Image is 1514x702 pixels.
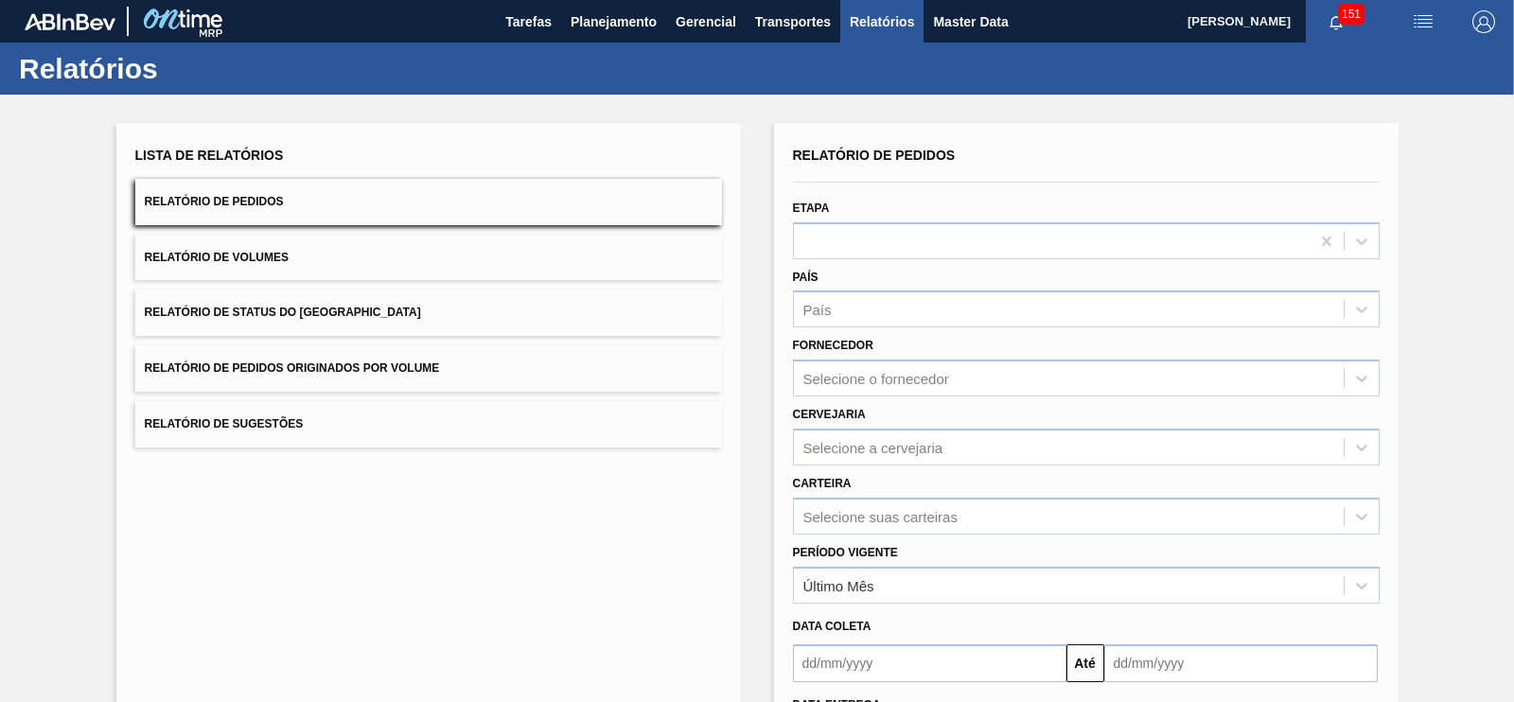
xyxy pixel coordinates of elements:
span: Transportes [755,10,831,33]
label: Fornecedor [793,339,873,352]
h1: Relatórios [19,58,355,79]
label: Período Vigente [793,546,898,559]
label: Cervejaria [793,408,866,421]
button: Relatório de Status do [GEOGRAPHIC_DATA] [135,290,722,336]
span: Master Data [933,10,1008,33]
img: userActions [1412,10,1435,33]
button: Notificações [1306,9,1366,35]
span: Relatório de Pedidos [793,148,956,163]
span: Planejamento [571,10,657,33]
div: Selecione suas carteiras [803,508,958,524]
span: Data coleta [793,620,871,633]
img: Logout [1472,10,1495,33]
span: Tarefas [505,10,552,33]
span: Relatório de Pedidos [145,195,284,208]
img: TNhmsLtSVTkK8tSr43FrP2fwEKptu5GPRR3wAAAABJRU5ErkJggg== [25,13,115,30]
span: Relatórios [850,10,914,33]
label: País [793,271,819,284]
span: 151 [1338,4,1364,25]
label: Etapa [793,202,830,215]
span: Gerencial [676,10,736,33]
div: País [803,302,832,318]
button: Até [1066,644,1104,682]
span: Relatório de Status do [GEOGRAPHIC_DATA] [145,306,421,319]
input: dd/mm/yyyy [793,644,1066,682]
span: Relatório de Pedidos Originados por Volume [145,361,440,375]
input: dd/mm/yyyy [1104,644,1378,682]
label: Carteira [793,477,852,490]
button: Relatório de Sugestões [135,401,722,448]
button: Relatório de Volumes [135,235,722,281]
span: Relatório de Volumes [145,251,289,264]
button: Relatório de Pedidos [135,179,722,225]
div: Selecione o fornecedor [803,371,949,387]
span: Relatório de Sugestões [145,417,304,430]
div: Selecione a cervejaria [803,439,943,455]
button: Relatório de Pedidos Originados por Volume [135,345,722,392]
span: Lista de Relatórios [135,148,284,163]
div: Último Mês [803,577,874,593]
